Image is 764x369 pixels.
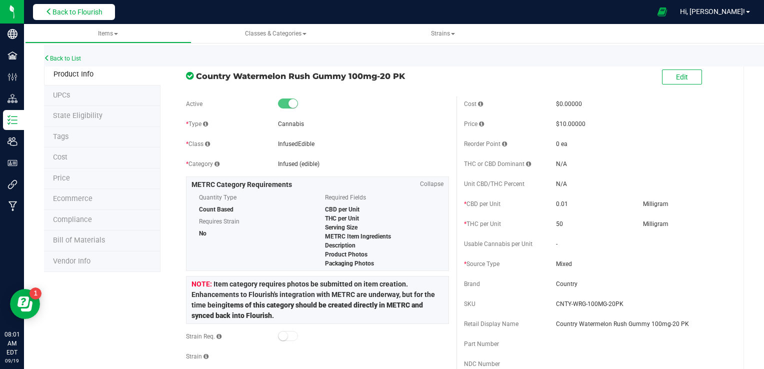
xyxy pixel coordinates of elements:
span: 50 [556,220,563,227]
span: CNTY-WRG-100MG-20PK [556,299,727,308]
span: Price [464,120,484,127]
span: Open Ecommerce Menu [651,2,673,21]
span: Serving Size [325,224,357,231]
strong: items of this category should be created directly in METRC and synced back into Flourish [191,301,423,319]
span: Cannabis [278,120,304,127]
span: Part Number [464,340,499,347]
span: $0.00000 [556,100,582,107]
span: Cost [53,153,67,161]
span: Strain [186,353,208,360]
span: METRC Category Requirements [191,180,292,188]
span: 0.01 [556,200,568,207]
inline-svg: User Roles [7,158,17,168]
p: 08:01 AM EDT [4,330,19,357]
span: Tag [53,111,102,120]
span: Usable Cannabis per Unit [464,240,532,247]
span: Cost [464,100,483,107]
span: Bill of Materials [53,236,105,244]
span: Back to Flourish [52,8,102,16]
span: Item category requires photos be submitted on item creation. Enhancements to Flourish's integrati... [191,280,435,319]
span: THC or CBD Dominant [464,160,531,167]
span: Brand [464,280,480,287]
span: Packaging Photos [325,260,374,267]
span: Unit CBD/THC Percent [464,180,524,187]
inline-svg: Users [7,136,17,146]
span: Country Watermelon Rush Gummy 100mg-20 PK [556,319,727,328]
span: Count Based [199,206,233,213]
span: Product Info [53,70,93,78]
span: Strain Req. [186,333,221,340]
span: No [199,230,206,237]
button: Back to Flourish [33,4,115,20]
iframe: Resource center unread badge [29,287,41,299]
span: N/A [556,160,567,167]
inline-svg: Facilities [7,50,17,60]
span: Class [186,140,210,147]
span: NDC Number [464,360,500,367]
span: 0 ea [556,140,567,147]
span: Mixed [556,259,727,268]
span: THC per Unit [464,220,501,227]
span: CBD per Unit [325,206,359,213]
inline-svg: Configuration [7,72,17,82]
span: N/A [556,180,567,187]
span: Milligram [643,200,668,207]
span: Hi, [PERSON_NAME]! [680,7,745,15]
span: Active [186,100,202,107]
span: Ecommerce [53,194,92,203]
span: Vendor Info [53,257,90,265]
span: Retail Display Name [464,320,518,327]
span: SKU [464,300,475,307]
span: Tag [53,132,68,141]
span: Description [325,242,355,249]
a: Back to List [44,55,81,62]
span: Strains [431,30,455,37]
span: Type [186,120,208,127]
inline-svg: Company [7,29,17,39]
span: Compliance [53,215,92,224]
span: $10.00000 [556,120,585,127]
span: Edit [676,73,688,81]
span: Items [98,30,118,37]
span: THC per Unit [325,215,359,222]
span: Classes & Categories [245,30,306,37]
span: Collapse [420,179,443,188]
span: Required Fields [325,190,436,205]
span: Price [53,174,70,182]
iframe: Resource center [10,289,40,319]
span: - [556,240,557,247]
span: InfusedEdible [278,140,314,147]
span: Milligram [643,220,668,227]
span: Source Type [464,260,499,267]
span: In Sync [186,70,193,81]
inline-svg: Integrations [7,179,17,189]
span: CBD per Unit [464,200,500,207]
span: METRC Item Ingredients [325,233,391,240]
span: Infused (edible) [278,160,319,167]
span: Country [556,279,727,288]
span: Requires Strain [199,214,310,229]
inline-svg: Inventory [7,115,17,125]
span: Product Photos [325,251,367,258]
inline-svg: Distribution [7,93,17,103]
p: 09/19 [4,357,19,364]
span: Tag [53,91,70,99]
span: Country Watermelon Rush Gummy 100mg-20 PK [196,70,449,82]
button: Edit [662,69,702,84]
span: Quantity Type [199,190,310,205]
inline-svg: Manufacturing [7,201,17,211]
span: Reorder Point [464,140,507,147]
span: Category [186,160,219,167]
